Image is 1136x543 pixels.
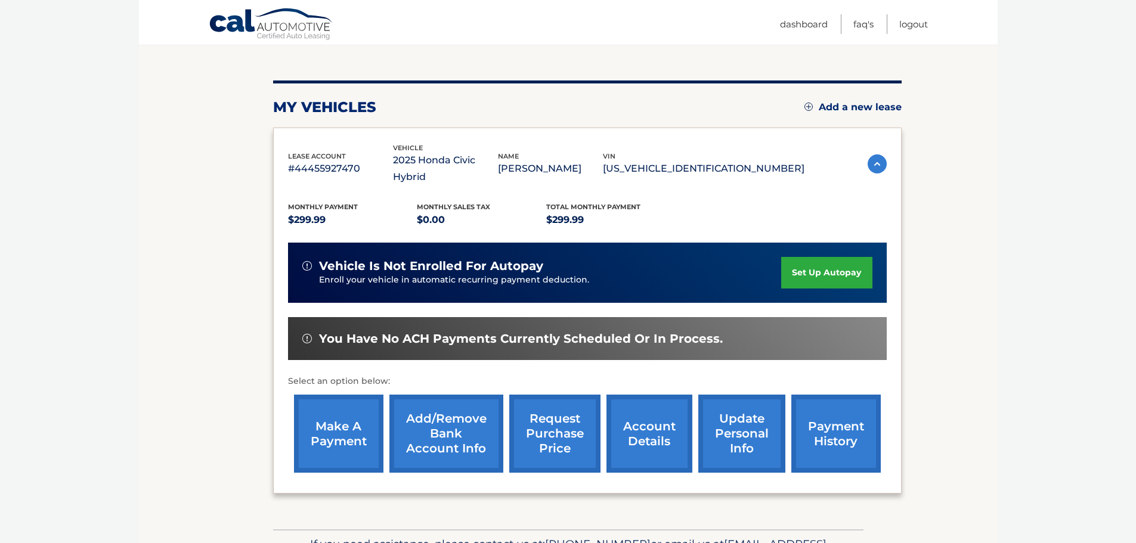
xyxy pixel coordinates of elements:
[209,8,334,42] a: Cal Automotive
[853,14,874,34] a: FAQ's
[606,395,692,473] a: account details
[417,203,490,211] span: Monthly sales Tax
[791,395,881,473] a: payment history
[804,101,902,113] a: Add a new lease
[603,152,615,160] span: vin
[302,261,312,271] img: alert-white.svg
[288,160,393,177] p: #44455927470
[868,154,887,173] img: accordion-active.svg
[698,395,785,473] a: update personal info
[319,274,782,287] p: Enroll your vehicle in automatic recurring payment deduction.
[302,334,312,343] img: alert-white.svg
[393,152,498,185] p: 2025 Honda Civic Hybrid
[780,14,828,34] a: Dashboard
[417,212,546,228] p: $0.00
[498,160,603,177] p: [PERSON_NAME]
[781,257,872,288] a: set up autopay
[288,152,346,160] span: lease account
[393,144,423,152] span: vehicle
[389,395,503,473] a: Add/Remove bank account info
[546,203,640,211] span: Total Monthly Payment
[804,103,813,111] img: add.svg
[603,160,804,177] p: [US_VEHICLE_IDENTIFICATION_NUMBER]
[288,374,887,389] p: Select an option below:
[546,212,676,228] p: $299.99
[288,203,358,211] span: Monthly Payment
[288,212,417,228] p: $299.99
[319,331,723,346] span: You have no ACH payments currently scheduled or in process.
[899,14,928,34] a: Logout
[294,395,383,473] a: make a payment
[273,98,376,116] h2: my vehicles
[498,152,519,160] span: name
[509,395,600,473] a: request purchase price
[319,259,543,274] span: vehicle is not enrolled for autopay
